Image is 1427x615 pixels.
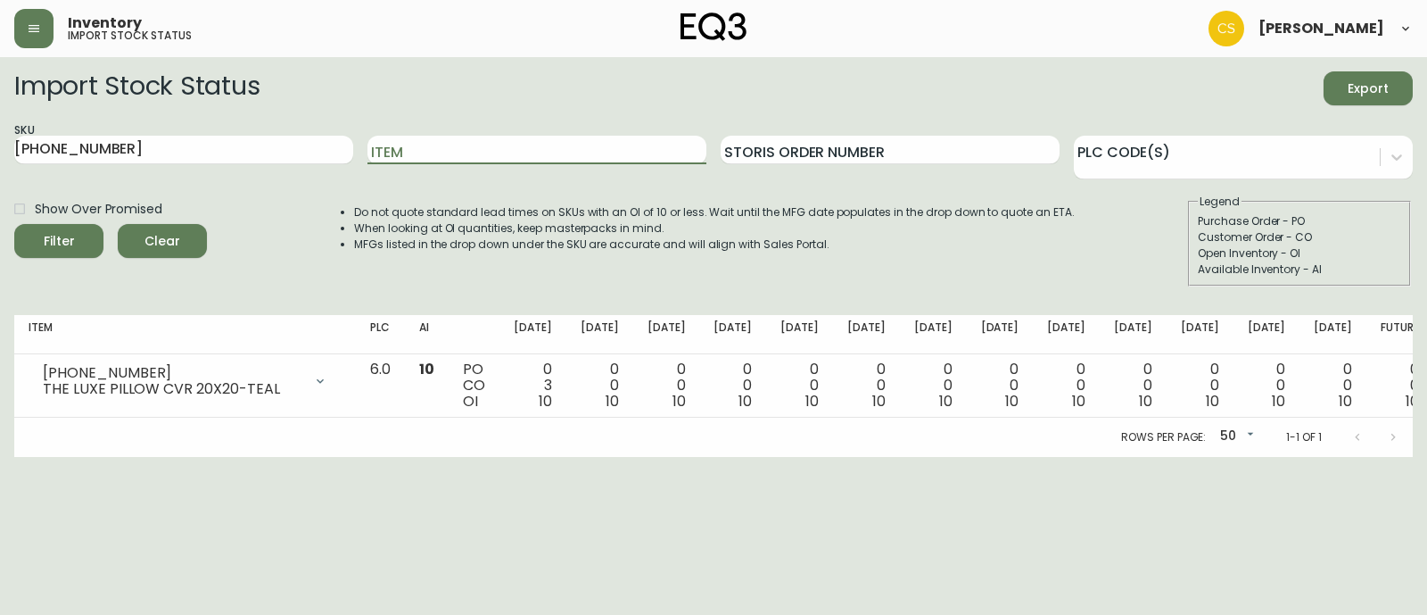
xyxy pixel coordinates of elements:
div: 0 3 [514,362,552,410]
div: 0 0 [981,362,1019,410]
div: Available Inventory - AI [1198,262,1401,278]
img: 996bfd46d64b78802a67b62ffe4c27a2 [1208,11,1244,46]
span: 10 [738,391,752,411]
span: Clear [132,230,193,253]
div: 0 0 [713,362,752,410]
th: [DATE] [1033,315,1100,354]
div: 0 0 [648,362,686,410]
th: Item [14,315,356,354]
legend: Legend [1198,194,1241,210]
div: 0 0 [581,362,619,410]
span: 10 [1406,391,1419,411]
h2: Import Stock Status [14,71,260,105]
div: Customer Order - CO [1198,229,1401,245]
span: 10 [805,391,819,411]
li: MFGs listed in the drop down under the SKU are accurate and will align with Sales Portal. [354,237,1075,253]
div: THE LUXE PILLOW CVR 20X20-TEAL [43,381,302,397]
div: PO CO [463,362,485,410]
span: 10 [1339,391,1352,411]
div: 0 0 [1314,362,1352,410]
span: [PERSON_NAME] [1258,21,1384,36]
span: 10 [1206,391,1219,411]
span: 10 [1005,391,1019,411]
li: Do not quote standard lead times on SKUs with an OI of 10 or less. Wait until the MFG date popula... [354,204,1075,220]
span: Export [1338,78,1398,100]
th: [DATE] [967,315,1034,354]
th: [DATE] [766,315,833,354]
span: 10 [606,391,619,411]
span: 10 [672,391,686,411]
th: [DATE] [633,315,700,354]
button: Export [1324,71,1413,105]
div: [PHONE_NUMBER] [43,365,302,381]
div: 0 0 [1181,362,1219,410]
div: 50 [1213,422,1258,452]
div: 0 0 [1381,362,1419,410]
div: 0 0 [1248,362,1286,410]
span: 10 [419,359,434,379]
h5: import stock status [68,30,192,41]
span: 10 [1139,391,1152,411]
img: logo [681,12,746,41]
div: [PHONE_NUMBER]THE LUXE PILLOW CVR 20X20-TEAL [29,362,342,401]
th: [DATE] [900,315,967,354]
th: [DATE] [699,315,766,354]
div: 0 0 [780,362,819,410]
button: Filter [14,224,103,258]
span: 10 [1072,391,1085,411]
span: Show Over Promised [35,200,162,219]
th: PLC [356,315,405,354]
th: [DATE] [1233,315,1300,354]
span: 10 [872,391,886,411]
th: [DATE] [566,315,633,354]
div: 0 0 [914,362,953,410]
div: Open Inventory - OI [1198,245,1401,262]
th: [DATE] [1299,315,1366,354]
span: 10 [1272,391,1285,411]
th: [DATE] [1167,315,1233,354]
span: 10 [539,391,552,411]
button: Clear [118,224,207,258]
span: OI [463,391,478,411]
div: Purchase Order - PO [1198,213,1401,229]
th: [DATE] [1100,315,1167,354]
p: Rows per page: [1121,429,1206,445]
th: AI [405,315,449,354]
th: [DATE] [833,315,900,354]
span: Inventory [68,16,142,30]
li: When looking at OI quantities, keep masterpacks in mind. [354,220,1075,237]
th: [DATE] [499,315,566,354]
p: 1-1 of 1 [1286,429,1322,445]
div: 0 0 [847,362,886,410]
div: 0 0 [1047,362,1085,410]
div: 0 0 [1114,362,1152,410]
td: 6.0 [356,354,405,418]
span: 10 [939,391,953,411]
